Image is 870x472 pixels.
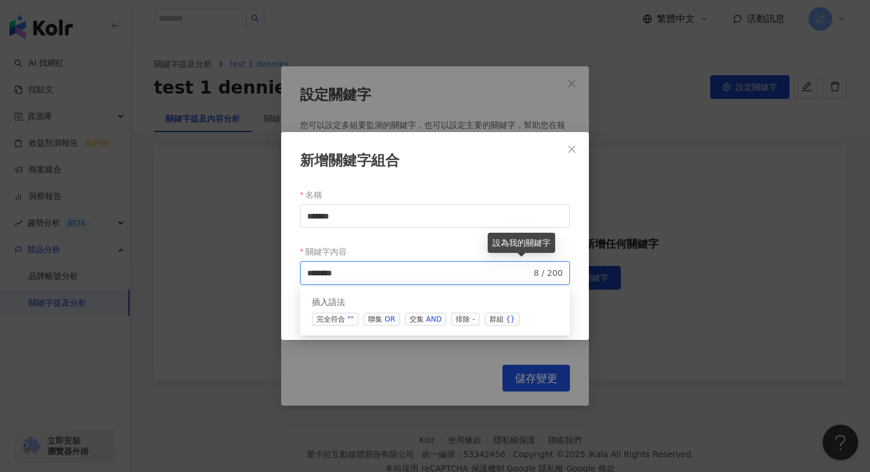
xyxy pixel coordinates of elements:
[312,297,558,309] div: 插入語法
[488,233,555,253] div: 設為我的關鍵字
[405,313,446,326] span: 交集
[363,313,400,326] span: 聯集
[385,313,395,325] div: OR
[347,313,354,325] div: ""
[534,266,563,280] span: 8 / 200
[300,204,570,228] input: 名稱
[426,313,442,325] div: AND
[560,137,584,161] button: Close
[307,266,531,280] input: 關鍵字內容
[451,313,479,326] span: 排除
[567,145,576,154] span: close
[300,242,356,261] label: 關鍵字內容
[300,151,570,171] div: 新增關鍵字組合
[506,313,515,325] div: {}
[300,185,331,204] label: 名稱
[472,313,475,325] div: -
[485,313,520,326] span: 群組
[312,313,359,326] span: 完全符合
